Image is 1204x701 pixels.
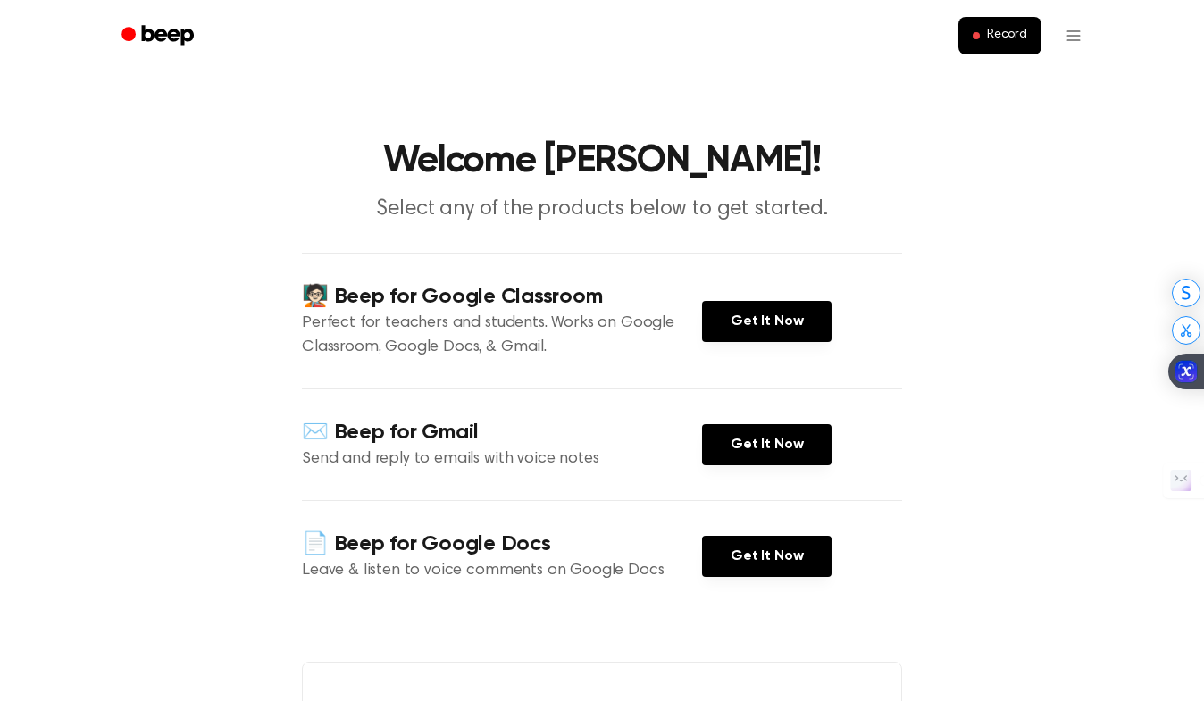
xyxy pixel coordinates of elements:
[958,17,1041,54] button: Record
[302,282,702,312] h4: 🧑🏻‍🏫 Beep for Google Classroom
[302,312,702,360] p: Perfect for teachers and students. Works on Google Classroom, Google Docs, & Gmail.
[702,424,832,465] a: Get It Now
[302,418,702,447] h4: ✉️ Beep for Gmail
[302,559,702,583] p: Leave & listen to voice comments on Google Docs
[987,28,1027,44] span: Record
[302,447,702,472] p: Send and reply to emails with voice notes
[1052,14,1095,57] button: Open menu
[145,143,1059,180] h1: Welcome [PERSON_NAME]!
[702,301,832,342] a: Get It Now
[302,530,702,559] h4: 📄 Beep for Google Docs
[702,536,832,577] a: Get It Now
[109,19,210,54] a: Beep
[259,195,945,224] p: Select any of the products below to get started.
